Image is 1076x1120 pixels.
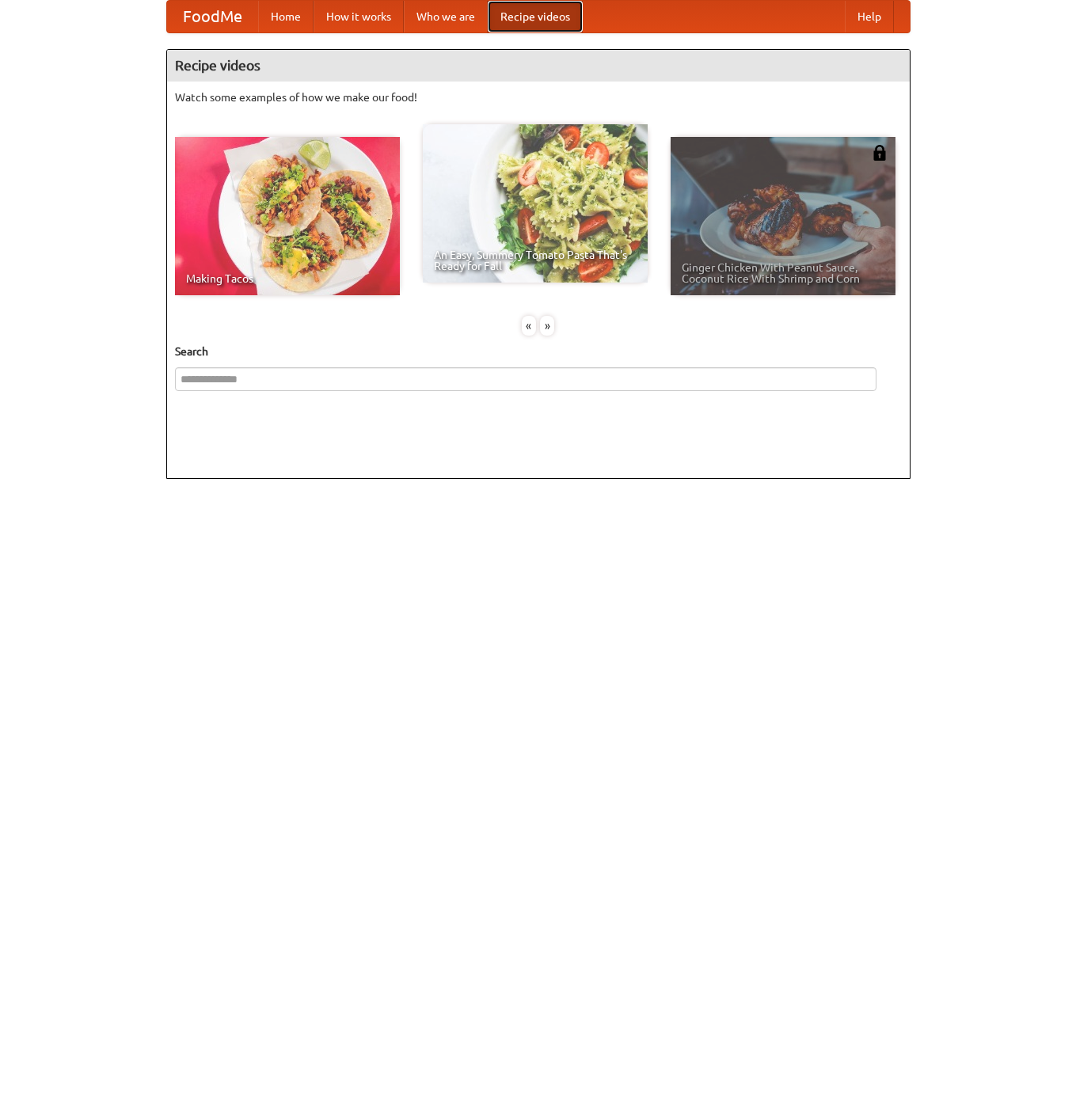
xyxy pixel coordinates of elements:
a: Recipe videos [488,1,583,32]
a: Making Tacos [175,137,400,295]
p: Watch some examples of how we make our food! [175,89,902,105]
a: How it works [314,1,404,32]
h5: Search [175,344,902,359]
span: An Easy, Summery Tomato Pasta That's Ready for Fall [434,249,637,271]
h4: Recipe videos [167,50,910,82]
a: An Easy, Summery Tomato Pasta That's Ready for Fall [423,124,648,283]
div: « [522,316,536,336]
a: FoodMe [167,1,258,32]
a: Home [258,1,314,32]
div: » [540,316,554,336]
img: 483408.png [872,145,888,161]
span: Making Tacos [186,273,389,284]
a: Who we are [404,1,488,32]
a: Help [845,1,894,32]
